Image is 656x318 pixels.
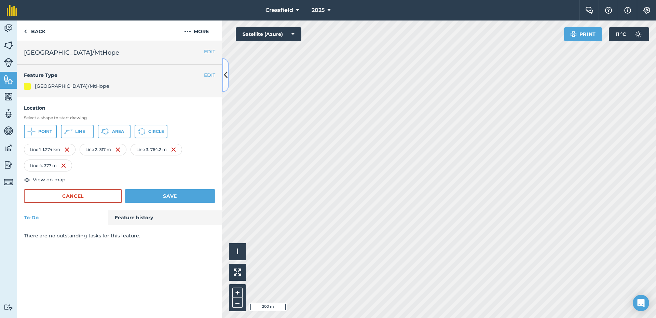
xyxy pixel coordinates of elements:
a: Back [17,20,52,41]
div: Line 3 : 764.2 m [131,144,182,155]
button: Area [98,125,131,138]
button: Circle [135,125,167,138]
span: Line [75,129,85,134]
img: svg+xml;base64,PHN2ZyB4bWxucz0iaHR0cDovL3d3dy53My5vcmcvMjAwMC9zdmciIHdpZHRoPSI1NiIgaGVpZ2h0PSI2MC... [4,40,13,51]
button: Point [24,125,57,138]
img: svg+xml;base64,PHN2ZyB4bWxucz0iaHR0cDovL3d3dy53My5vcmcvMjAwMC9zdmciIHdpZHRoPSI1NiIgaGVpZ2h0PSI2MC... [4,74,13,85]
div: Line 1 : 1.274 km [24,144,76,155]
img: svg+xml;base64,PHN2ZyB4bWxucz0iaHR0cDovL3d3dy53My5vcmcvMjAwMC9zdmciIHdpZHRoPSI1NiIgaGVpZ2h0PSI2MC... [4,92,13,102]
div: [GEOGRAPHIC_DATA]/MtHope [35,82,109,90]
img: svg+xml;base64,PD94bWwgdmVyc2lvbj0iMS4wIiBlbmNvZGluZz0idXRmLTgiPz4KPCEtLSBHZW5lcmF0b3I6IEFkb2JlIE... [631,27,645,41]
img: svg+xml;base64,PHN2ZyB4bWxucz0iaHR0cDovL3d3dy53My5vcmcvMjAwMC9zdmciIHdpZHRoPSIxNyIgaGVpZ2h0PSIxNy... [624,6,631,14]
div: Line 4 : 377 m [24,160,72,171]
img: svg+xml;base64,PD94bWwgdmVyc2lvbj0iMS4wIiBlbmNvZGluZz0idXRmLTgiPz4KPCEtLSBHZW5lcmF0b3I6IEFkb2JlIE... [4,177,13,187]
button: 11 °C [609,27,649,41]
button: i [229,243,246,260]
img: svg+xml;base64,PD94bWwgdmVyc2lvbj0iMS4wIiBlbmNvZGluZz0idXRmLTgiPz4KPCEtLSBHZW5lcmF0b3I6IEFkb2JlIE... [4,109,13,119]
img: svg+xml;base64,PHN2ZyB4bWxucz0iaHR0cDovL3d3dy53My5vcmcvMjAwMC9zdmciIHdpZHRoPSIyMCIgaGVpZ2h0PSIyNC... [184,27,191,36]
img: Two speech bubbles overlapping with the left bubble in the forefront [585,7,593,14]
p: There are no outstanding tasks for this feature. [24,232,215,239]
a: Feature history [108,210,222,225]
img: fieldmargin Logo [7,5,17,16]
img: svg+xml;base64,PHN2ZyB4bWxucz0iaHR0cDovL3d3dy53My5vcmcvMjAwMC9zdmciIHdpZHRoPSIxNiIgaGVpZ2h0PSIyNC... [115,146,121,154]
img: Four arrows, one pointing top left, one top right, one bottom right and the last bottom left [234,268,241,276]
button: Save [125,189,215,203]
img: A cog icon [643,7,651,14]
span: Area [112,129,124,134]
img: svg+xml;base64,PHN2ZyB4bWxucz0iaHR0cDovL3d3dy53My5vcmcvMjAwMC9zdmciIHdpZHRoPSIxNiIgaGVpZ2h0PSIyNC... [61,162,66,170]
button: Cancel [24,189,122,203]
img: svg+xml;base64,PHN2ZyB4bWxucz0iaHR0cDovL3d3dy53My5vcmcvMjAwMC9zdmciIHdpZHRoPSIxNiIgaGVpZ2h0PSIyNC... [64,146,70,154]
button: View on map [24,176,66,184]
span: 11 ° C [616,27,626,41]
a: To-Do [17,210,108,225]
img: svg+xml;base64,PHN2ZyB4bWxucz0iaHR0cDovL3d3dy53My5vcmcvMjAwMC9zdmciIHdpZHRoPSIxOSIgaGVpZ2h0PSIyNC... [570,30,577,38]
img: svg+xml;base64,PHN2ZyB4bWxucz0iaHR0cDovL3d3dy53My5vcmcvMjAwMC9zdmciIHdpZHRoPSIxOCIgaGVpZ2h0PSIyNC... [24,176,30,184]
button: More [171,20,222,41]
h4: Location [24,104,215,112]
div: Open Intercom Messenger [633,295,649,311]
button: + [232,288,243,298]
img: svg+xml;base64,PD94bWwgdmVyc2lvbj0iMS4wIiBlbmNvZGluZz0idXRmLTgiPz4KPCEtLSBHZW5lcmF0b3I6IEFkb2JlIE... [4,160,13,170]
button: – [232,298,243,308]
button: Satellite (Azure) [236,27,301,41]
span: i [236,247,238,256]
img: svg+xml;base64,PD94bWwgdmVyc2lvbj0iMS4wIiBlbmNvZGluZz0idXRmLTgiPz4KPCEtLSBHZW5lcmF0b3I6IEFkb2JlIE... [4,143,13,153]
img: svg+xml;base64,PD94bWwgdmVyc2lvbj0iMS4wIiBlbmNvZGluZz0idXRmLTgiPz4KPCEtLSBHZW5lcmF0b3I6IEFkb2JlIE... [4,58,13,67]
div: Line 2 : 317 m [80,144,126,155]
button: EDIT [204,48,215,55]
span: 2025 [312,6,325,14]
img: svg+xml;base64,PHN2ZyB4bWxucz0iaHR0cDovL3d3dy53My5vcmcvMjAwMC9zdmciIHdpZHRoPSIxNiIgaGVpZ2h0PSIyNC... [171,146,176,154]
span: View on map [33,176,66,183]
img: svg+xml;base64,PD94bWwgdmVyc2lvbj0iMS4wIiBlbmNvZGluZz0idXRmLTgiPz4KPCEtLSBHZW5lcmF0b3I6IEFkb2JlIE... [4,304,13,310]
span: Cressfield [265,6,293,14]
button: Print [564,27,602,41]
span: Point [38,129,52,134]
span: Circle [148,129,164,134]
h4: Feature Type [24,71,204,79]
img: A question mark icon [604,7,613,14]
img: svg+xml;base64,PD94bWwgdmVyc2lvbj0iMS4wIiBlbmNvZGluZz0idXRmLTgiPz4KPCEtLSBHZW5lcmF0b3I6IEFkb2JlIE... [4,23,13,33]
h2: [GEOGRAPHIC_DATA]/MtHope [24,48,215,57]
button: Line [61,125,94,138]
img: svg+xml;base64,PD94bWwgdmVyc2lvbj0iMS4wIiBlbmNvZGluZz0idXRmLTgiPz4KPCEtLSBHZW5lcmF0b3I6IEFkb2JlIE... [4,126,13,136]
h3: Select a shape to start drawing [24,115,215,121]
img: svg+xml;base64,PHN2ZyB4bWxucz0iaHR0cDovL3d3dy53My5vcmcvMjAwMC9zdmciIHdpZHRoPSI5IiBoZWlnaHQ9IjI0Ii... [24,27,27,36]
button: EDIT [204,71,215,79]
